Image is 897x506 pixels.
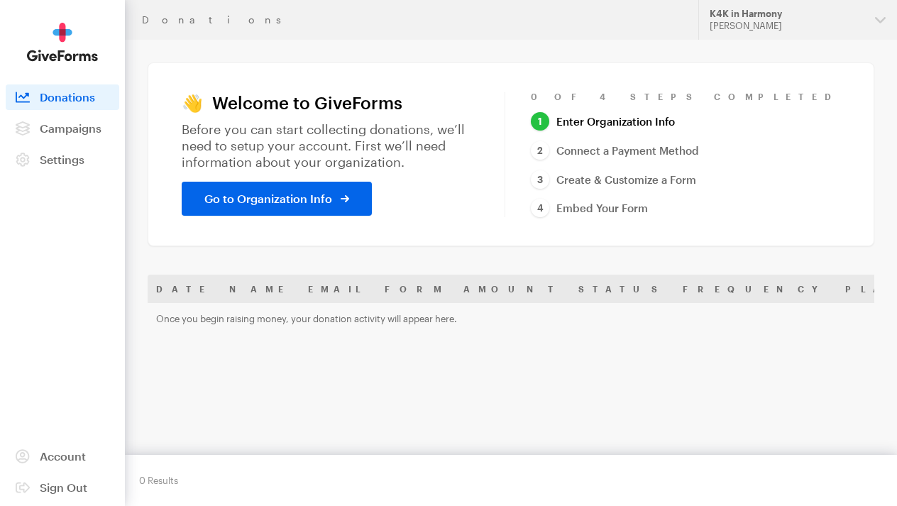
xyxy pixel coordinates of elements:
div: 0 Results [139,469,178,492]
a: Account [6,444,119,469]
span: Go to Organization Info [204,190,332,207]
th: Frequency [674,275,837,303]
div: 0 of 4 Steps Completed [531,91,840,102]
a: Sign Out [6,475,119,500]
span: Account [40,449,86,463]
span: Donations [40,90,95,104]
a: Embed Your Form [531,199,648,218]
th: Amount [455,275,570,303]
a: Campaigns [6,116,119,141]
span: Campaigns [40,121,101,135]
a: Enter Organization Info [531,112,675,131]
th: Email [299,275,376,303]
a: Connect a Payment Method [531,141,699,160]
a: Go to Organization Info [182,182,372,216]
span: Sign Out [40,480,87,494]
img: GiveForms [27,23,98,62]
div: [PERSON_NAME] [710,20,864,32]
th: Name [221,275,299,303]
p: Before you can start collecting donations, we’ll need to setup your account. First we’ll need inf... [182,121,479,170]
h1: 👋 Welcome to GiveForms [182,93,479,113]
span: Settings [40,153,84,166]
th: Form [376,275,455,303]
a: Settings [6,147,119,172]
a: Donations [6,84,119,110]
div: K4K in Harmony [710,8,864,20]
th: Status [570,275,674,303]
th: Date [148,275,221,303]
a: Create & Customize a Form [531,170,696,189]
